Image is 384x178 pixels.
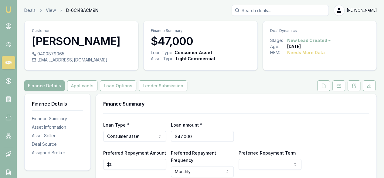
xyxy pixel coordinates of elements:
a: Applicants [66,80,99,91]
label: Loan amount * [171,122,202,127]
h3: Finance Details [32,101,83,106]
div: Deal Source [32,141,83,147]
div: [DATE] [287,44,301,50]
input: $ [171,131,234,142]
a: Loan Options [99,80,138,91]
p: Finance Summary [151,28,250,33]
img: emu-icon-u.png [5,6,12,13]
nav: breadcrumb [24,7,98,13]
span: [PERSON_NAME] [347,8,377,13]
div: Needs More Data [287,50,325,56]
div: 0400879065 [32,51,131,57]
div: Asset Seller [32,133,83,139]
p: Deal Dynamics [270,28,369,33]
div: Age: [270,44,287,50]
a: Finance Details [24,80,66,91]
div: Light Commercial [176,56,215,62]
label: Preferred Repayment Term [239,150,296,155]
a: View [46,7,56,13]
button: Lender Submission [139,80,187,91]
label: Preferred Repayment Amount [103,150,166,155]
h3: Finance Summary [103,101,369,106]
p: Customer [32,28,131,33]
button: Applicants [67,80,97,91]
div: Finance Summary [32,116,83,122]
div: Asset Type : [151,56,175,62]
div: HEM: [270,50,287,56]
h3: $47,000 [151,35,250,47]
div: Loan Type: [151,50,173,56]
h3: [PERSON_NAME] [32,35,131,47]
span: D-6CI48ACM9N [66,7,98,13]
a: Lender Submission [138,80,189,91]
div: Asset Information [32,124,83,130]
div: Assigned Broker [32,150,83,156]
label: Loan Type * [103,122,129,127]
button: Finance Details [24,80,65,91]
button: Loan Options [100,80,136,91]
input: Search deals [232,5,329,16]
div: [EMAIL_ADDRESS][DOMAIN_NAME] [32,57,131,63]
label: Preferred Repayment Frequency [171,150,216,163]
button: New Lead Created [287,37,331,44]
input: $ [103,159,166,170]
div: Stage: [270,37,287,44]
a: Deals [24,7,36,13]
div: Consumer Asset [175,50,212,56]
